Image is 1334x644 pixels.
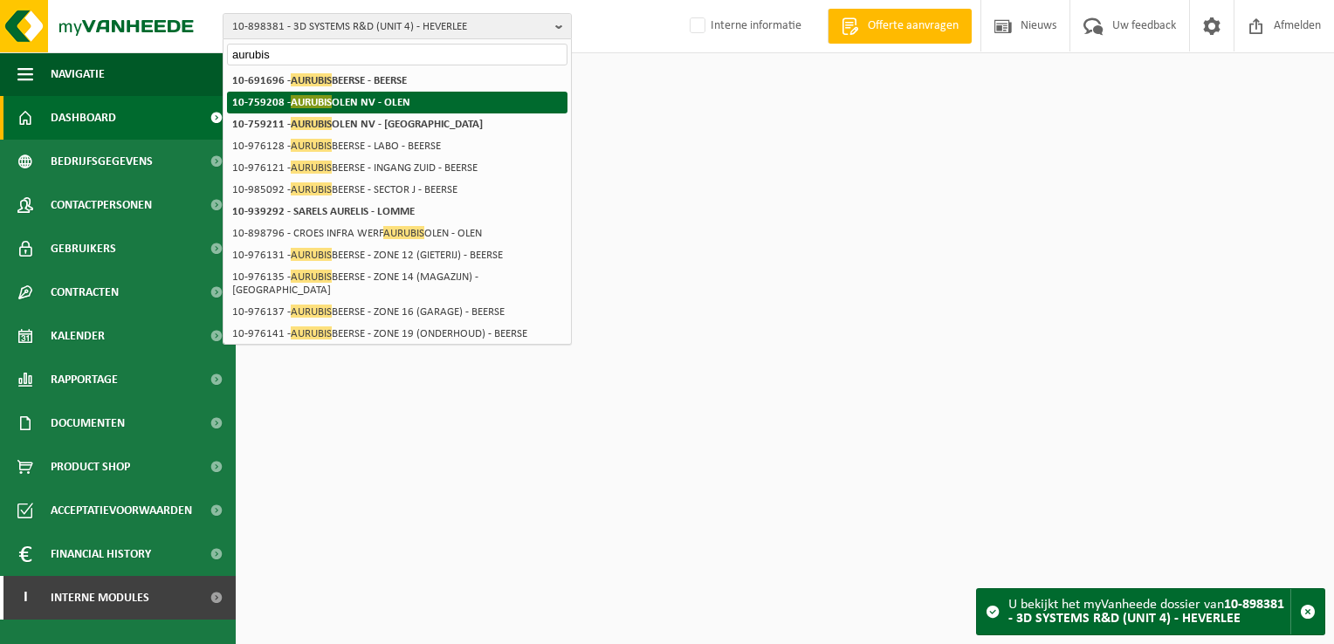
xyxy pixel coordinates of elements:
[227,135,567,157] li: 10-976128 - BEERSE - LABO - BEERSE
[227,157,567,179] li: 10-976121 - BEERSE - INGANG ZUID - BEERSE
[232,73,407,86] strong: 10-691696 - BEERSE - BEERSE
[227,44,567,65] input: Zoeken naar gekoppelde vestigingen
[227,323,567,345] li: 10-976141 - BEERSE - ZONE 19 (ONDERHOUD) - BEERSE
[227,223,567,244] li: 10-898796 - CROES INFRA WERF OLEN - OLEN
[51,96,116,140] span: Dashboard
[1008,598,1284,626] strong: 10-898381 - 3D SYSTEMS R&D (UNIT 4) - HEVERLEE
[51,183,152,227] span: Contactpersonen
[227,266,567,301] li: 10-976135 - BEERSE - ZONE 14 (MAGAZIJN) - [GEOGRAPHIC_DATA]
[291,182,332,195] span: AURUBIS
[51,489,192,532] span: Acceptatievoorwaarden
[291,139,332,152] span: AURUBIS
[291,73,332,86] span: AURUBIS
[51,358,118,401] span: Rapportage
[291,117,332,130] span: AURUBIS
[232,95,410,108] strong: 10-759208 - OLEN NV - OLEN
[51,227,116,271] span: Gebruikers
[383,226,424,239] span: AURUBIS
[291,95,332,108] span: AURUBIS
[291,270,332,283] span: AURUBIS
[51,140,153,183] span: Bedrijfsgegevens
[291,248,332,261] span: AURUBIS
[227,244,567,266] li: 10-976131 - BEERSE - ZONE 12 (GIETERIJ) - BEERSE
[51,271,119,314] span: Contracten
[686,13,801,39] label: Interne informatie
[232,117,483,130] strong: 10-759211 - OLEN NV - [GEOGRAPHIC_DATA]
[17,576,33,620] span: I
[232,206,415,217] strong: 10-939292 - SARELS AURELIS - LOMME
[51,532,151,576] span: Financial History
[51,576,149,620] span: Interne modules
[51,52,105,96] span: Navigatie
[227,301,567,323] li: 10-976137 - BEERSE - ZONE 16 (GARAGE) - BEERSE
[1008,589,1290,634] div: U bekijkt het myVanheede dossier van
[291,326,332,339] span: AURUBIS
[227,179,567,201] li: 10-985092 - BEERSE - SECTOR J - BEERSE
[863,17,963,35] span: Offerte aanvragen
[232,14,548,40] span: 10-898381 - 3D SYSTEMS R&D (UNIT 4) - HEVERLEE
[51,401,125,445] span: Documenten
[291,305,332,318] span: AURUBIS
[828,9,972,44] a: Offerte aanvragen
[51,314,105,358] span: Kalender
[291,161,332,174] span: AURUBIS
[51,445,130,489] span: Product Shop
[223,13,572,39] button: 10-898381 - 3D SYSTEMS R&D (UNIT 4) - HEVERLEE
